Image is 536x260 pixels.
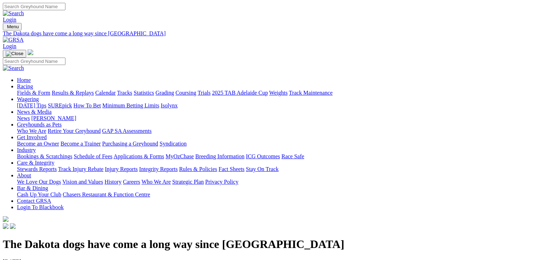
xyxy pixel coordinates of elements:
[3,17,16,23] a: Login
[31,115,76,121] a: [PERSON_NAME]
[3,216,8,222] img: logo-grsa-white.png
[17,77,31,83] a: Home
[7,24,19,29] span: Menu
[17,147,36,153] a: Industry
[246,153,280,159] a: ICG Outcomes
[17,204,64,210] a: Login To Blackbook
[17,122,62,128] a: Greyhounds as Pets
[17,172,31,178] a: About
[74,102,101,108] a: How To Bet
[17,198,51,204] a: Contact GRSA
[166,153,194,159] a: MyOzChase
[48,102,72,108] a: SUREpick
[28,49,33,55] img: logo-grsa-white.png
[10,223,16,229] img: twitter.svg
[17,128,533,134] div: Greyhounds as Pets
[3,223,8,229] img: facebook.svg
[17,102,533,109] div: Wagering
[123,179,140,185] a: Careers
[3,3,65,10] input: Search
[156,90,174,96] a: Grading
[17,115,30,121] a: News
[3,23,22,30] button: Toggle navigation
[3,65,24,71] img: Search
[17,83,33,89] a: Racing
[17,185,48,191] a: Bar & Dining
[6,51,23,57] img: Close
[58,166,103,172] a: Track Injury Rebate
[219,166,244,172] a: Fact Sheets
[281,153,304,159] a: Race Safe
[17,153,72,159] a: Bookings & Scratchings
[17,179,61,185] a: We Love Our Dogs
[74,153,112,159] a: Schedule of Fees
[269,90,288,96] a: Weights
[102,141,158,147] a: Purchasing a Greyhound
[160,141,186,147] a: Syndication
[17,141,59,147] a: Become an Owner
[246,166,278,172] a: Stay On Track
[17,191,61,197] a: Cash Up Your Club
[117,90,132,96] a: Tracks
[3,30,533,37] a: The Dakota dogs have come a long way since [GEOGRAPHIC_DATA]
[205,179,238,185] a: Privacy Policy
[105,166,138,172] a: Injury Reports
[114,153,164,159] a: Applications & Forms
[3,50,26,58] button: Toggle navigation
[172,179,204,185] a: Strategic Plan
[3,10,24,17] img: Search
[161,102,178,108] a: Isolynx
[3,58,65,65] input: Search
[3,43,16,49] a: Login
[104,179,121,185] a: History
[17,90,50,96] a: Fields & Form
[3,238,533,251] h1: The Dakota dogs have come a long way since [GEOGRAPHIC_DATA]
[102,102,159,108] a: Minimum Betting Limits
[139,166,178,172] a: Integrity Reports
[17,166,533,172] div: Care & Integrity
[17,90,533,96] div: Racing
[95,90,116,96] a: Calendar
[197,90,211,96] a: Trials
[142,179,171,185] a: Who We Are
[179,166,217,172] a: Rules & Policies
[17,191,533,198] div: Bar & Dining
[289,90,333,96] a: Track Maintenance
[63,191,150,197] a: Chasers Restaurant & Function Centre
[60,141,101,147] a: Become a Trainer
[52,90,94,96] a: Results & Replays
[175,90,196,96] a: Coursing
[17,102,46,108] a: [DATE] Tips
[17,141,533,147] div: Get Involved
[48,128,101,134] a: Retire Your Greyhound
[17,166,57,172] a: Stewards Reports
[17,160,54,166] a: Care & Integrity
[102,128,152,134] a: GAP SA Assessments
[195,153,244,159] a: Breeding Information
[17,179,533,185] div: About
[17,109,52,115] a: News & Media
[17,96,39,102] a: Wagering
[17,153,533,160] div: Industry
[17,128,46,134] a: Who We Are
[62,179,103,185] a: Vision and Values
[212,90,268,96] a: 2025 TAB Adelaide Cup
[17,134,47,140] a: Get Involved
[134,90,154,96] a: Statistics
[17,115,533,122] div: News & Media
[3,37,24,43] img: GRSA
